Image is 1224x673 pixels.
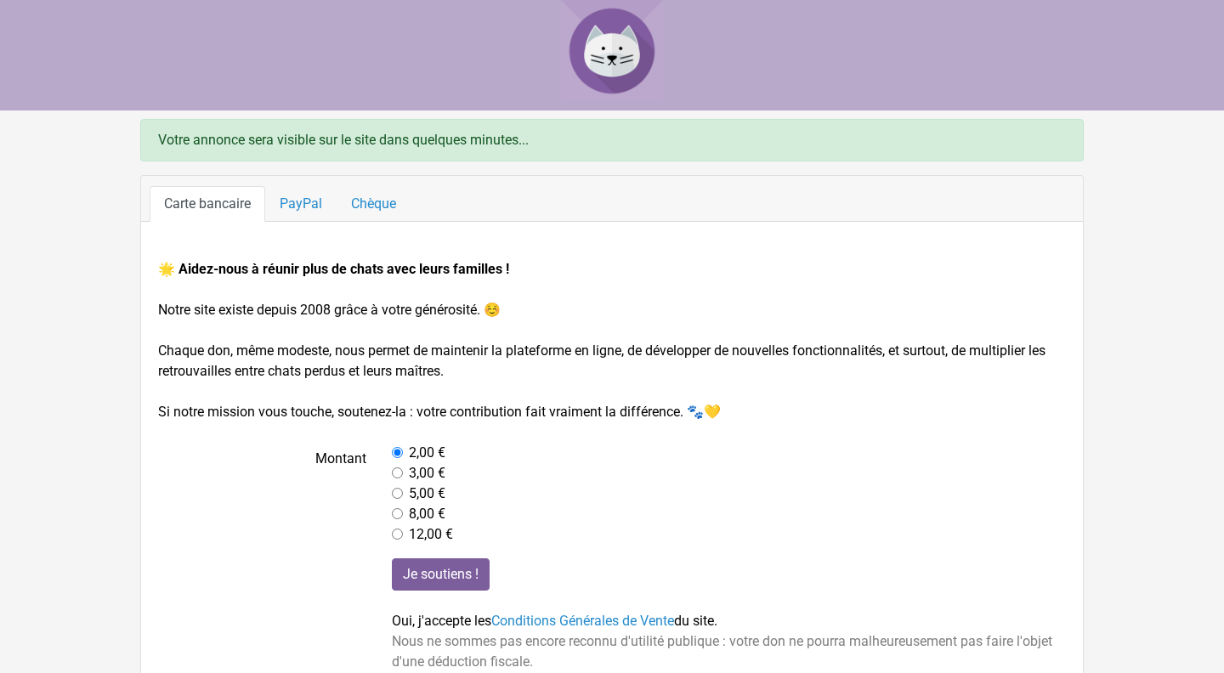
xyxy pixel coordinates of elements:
[392,613,717,629] span: Oui, j'accepte les du site.
[409,504,445,524] label: 8,00 €
[392,633,1052,670] span: Nous ne sommes pas encore reconnu d'utilité publique : votre don ne pourra malheureusement pas fa...
[337,186,411,222] a: Chèque
[158,261,509,277] strong: 🌟 Aidez-nous à réunir plus de chats avec leurs familles !
[392,558,490,591] input: Je soutiens !
[409,524,453,545] label: 12,00 €
[409,463,445,484] label: 3,00 €
[140,119,1084,161] div: Votre annonce sera visible sur le site dans quelques minutes...
[491,613,674,629] a: Conditions Générales de Vente
[265,186,337,222] a: PayPal
[409,484,445,504] label: 5,00 €
[409,443,445,463] label: 2,00 €
[150,186,265,222] a: Carte bancaire
[145,443,379,545] label: Montant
